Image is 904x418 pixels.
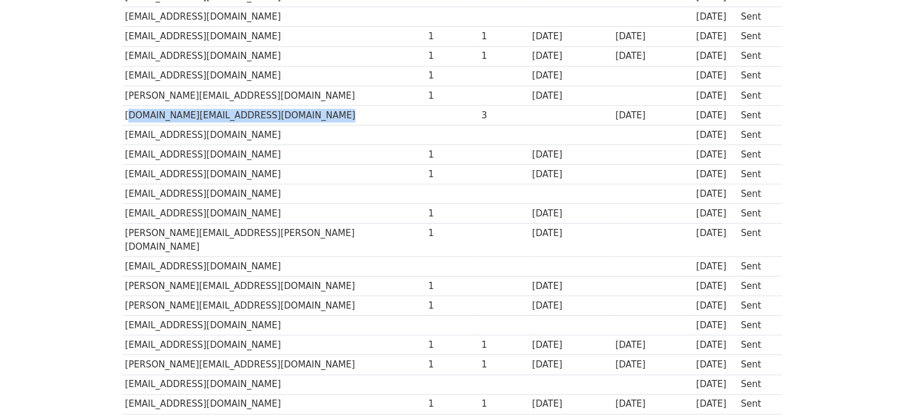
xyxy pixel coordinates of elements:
div: [DATE] [696,89,735,103]
div: [DATE] [696,10,735,24]
td: [EMAIL_ADDRESS][DOMAIN_NAME] [122,27,426,46]
div: [DATE] [696,148,735,162]
div: 1 [428,397,475,411]
div: [DATE] [696,128,735,142]
div: [DATE] [696,358,735,372]
td: Sent [738,276,776,296]
div: [DATE] [532,69,609,83]
div: [DATE] [615,338,690,352]
td: [EMAIL_ADDRESS][DOMAIN_NAME] [122,335,426,355]
td: [PERSON_NAME][EMAIL_ADDRESS][DOMAIN_NAME] [122,276,426,296]
div: [DATE] [615,30,690,43]
div: [DATE] [615,49,690,63]
div: 1 [428,207,475,221]
div: 1 [481,358,527,372]
div: [DATE] [532,397,609,411]
div: [DATE] [615,358,690,372]
td: [EMAIL_ADDRESS][DOMAIN_NAME] [122,204,426,224]
td: [PERSON_NAME][EMAIL_ADDRESS][DOMAIN_NAME] [122,86,426,105]
iframe: Chat Widget [845,361,904,418]
td: Sent [738,7,776,27]
div: 1 [428,30,475,43]
div: [DATE] [696,397,735,411]
div: 1 [481,338,527,352]
td: [EMAIL_ADDRESS][DOMAIN_NAME] [122,165,426,184]
div: [DATE] [615,109,690,122]
div: [DATE] [696,227,735,240]
td: [EMAIL_ADDRESS][DOMAIN_NAME] [122,375,426,394]
div: [DATE] [696,299,735,313]
td: Sent [738,204,776,224]
div: 1 [481,30,527,43]
div: [DATE] [696,69,735,83]
td: [EMAIL_ADDRESS][DOMAIN_NAME] [122,125,426,144]
td: Sent [738,165,776,184]
td: Sent [738,66,776,86]
td: Sent [738,335,776,355]
div: [DATE] [532,148,609,162]
td: [PERSON_NAME][EMAIL_ADDRESS][PERSON_NAME][DOMAIN_NAME] [122,224,426,257]
td: [EMAIL_ADDRESS][DOMAIN_NAME] [122,394,426,414]
td: [EMAIL_ADDRESS][DOMAIN_NAME] [122,7,426,27]
td: Sent [738,27,776,46]
div: [DATE] [696,207,735,221]
td: Sent [738,224,776,257]
div: [DATE] [532,279,609,293]
div: [DATE] [532,358,609,372]
td: Sent [738,46,776,66]
div: [DATE] [532,207,609,221]
div: [DATE] [532,49,609,63]
div: 1 [481,49,527,63]
div: 1 [428,279,475,293]
td: [EMAIL_ADDRESS][DOMAIN_NAME] [122,66,426,86]
div: [DATE] [696,319,735,332]
div: 1 [428,358,475,372]
div: [DATE] [696,109,735,122]
div: [DATE] [696,260,735,274]
td: Sent [738,316,776,335]
div: [DATE] [696,49,735,63]
td: Sent [738,105,776,125]
div: 1 [428,148,475,162]
td: Sent [738,355,776,375]
div: 1 [428,168,475,181]
div: 1 [428,299,475,313]
div: [DATE] [696,279,735,293]
div: [DATE] [532,168,609,181]
td: [DOMAIN_NAME][EMAIL_ADDRESS][DOMAIN_NAME] [122,105,426,125]
td: [PERSON_NAME][EMAIL_ADDRESS][DOMAIN_NAME] [122,355,426,375]
div: [DATE] [696,30,735,43]
div: [DATE] [696,187,735,201]
div: [DATE] [532,89,609,103]
div: [DATE] [532,338,609,352]
div: 1 [428,89,475,103]
div: 1 [428,49,475,63]
div: [DATE] [615,397,690,411]
div: [DATE] [696,168,735,181]
td: [EMAIL_ADDRESS][DOMAIN_NAME] [122,184,426,204]
td: Sent [738,296,776,316]
td: Sent [738,86,776,105]
td: [EMAIL_ADDRESS][DOMAIN_NAME] [122,316,426,335]
div: [DATE] [532,30,609,43]
td: [PERSON_NAME][EMAIL_ADDRESS][DOMAIN_NAME] [122,296,426,316]
div: 1 [428,227,475,240]
td: [EMAIL_ADDRESS][DOMAIN_NAME] [122,46,426,66]
td: [EMAIL_ADDRESS][DOMAIN_NAME] [122,145,426,165]
td: Sent [738,145,776,165]
div: [DATE] [696,338,735,352]
div: [DATE] [696,378,735,391]
td: Sent [738,257,776,276]
td: Sent [738,394,776,414]
div: [DATE] [532,227,609,240]
div: 3 [481,109,527,122]
td: Sent [738,375,776,394]
div: 1 [481,397,527,411]
div: [DATE] [532,299,609,313]
div: 1 [428,69,475,83]
div: 1 [428,338,475,352]
td: Sent [738,125,776,144]
td: [EMAIL_ADDRESS][DOMAIN_NAME] [122,257,426,276]
td: Sent [738,184,776,204]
